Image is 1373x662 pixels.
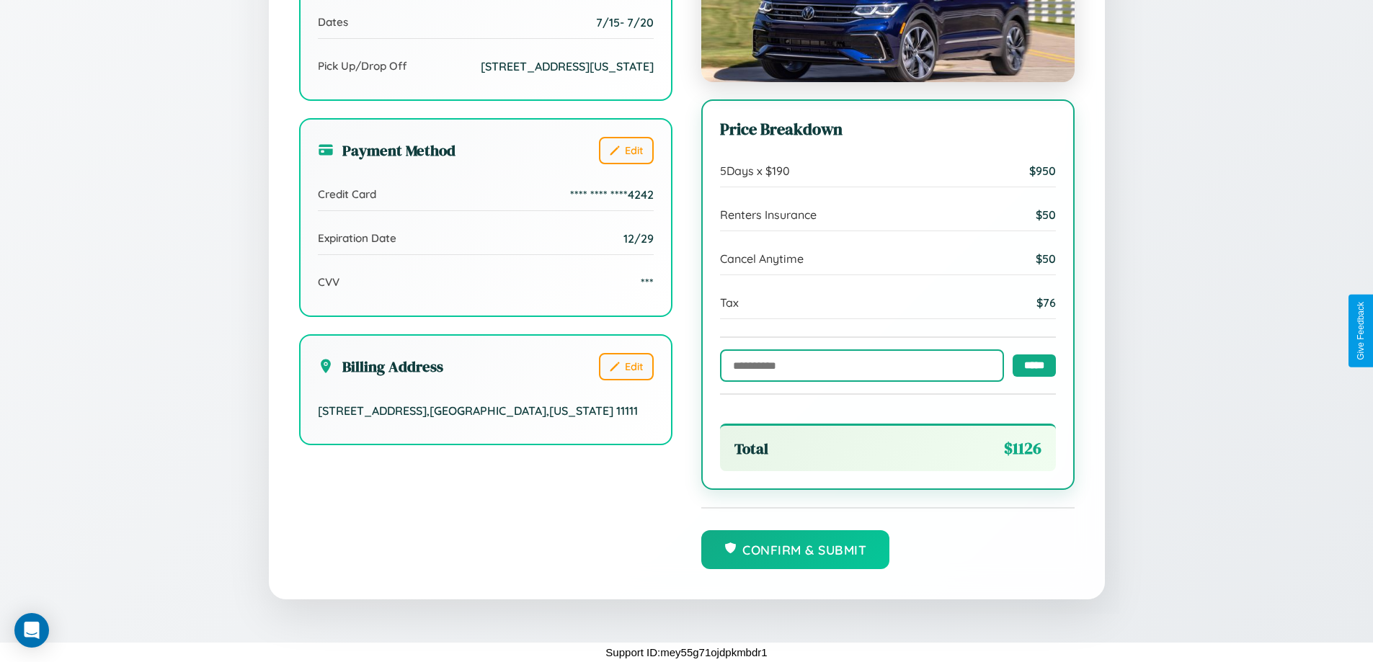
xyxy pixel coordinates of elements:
button: Edit [599,137,654,164]
span: $ 50 [1036,207,1056,222]
span: CVV [318,275,339,289]
p: Support ID: mey55g71ojdpkmbdr1 [605,643,767,662]
span: Expiration Date [318,231,396,245]
span: $ 76 [1036,295,1056,310]
span: Tax [720,295,739,310]
h3: Billing Address [318,356,443,377]
h3: Payment Method [318,140,456,161]
button: Edit [599,353,654,380]
span: [STREET_ADDRESS][US_STATE] [481,59,654,73]
div: Give Feedback [1356,302,1366,360]
span: $ 1126 [1004,437,1041,460]
span: Pick Up/Drop Off [318,59,407,73]
div: Open Intercom Messenger [14,613,49,648]
span: 5 Days x $ 190 [720,164,790,178]
span: Dates [318,15,348,29]
span: [STREET_ADDRESS] , [GEOGRAPHIC_DATA] , [US_STATE] 11111 [318,403,638,418]
span: $ 50 [1036,251,1056,266]
span: Credit Card [318,187,376,201]
span: Renters Insurance [720,207,817,222]
span: 7 / 15 - 7 / 20 [596,15,654,30]
span: $ 950 [1029,164,1056,178]
span: Cancel Anytime [720,251,804,266]
span: Total [734,438,768,459]
button: Confirm & Submit [701,530,890,569]
span: 12/29 [623,231,654,246]
h3: Price Breakdown [720,118,1056,140]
